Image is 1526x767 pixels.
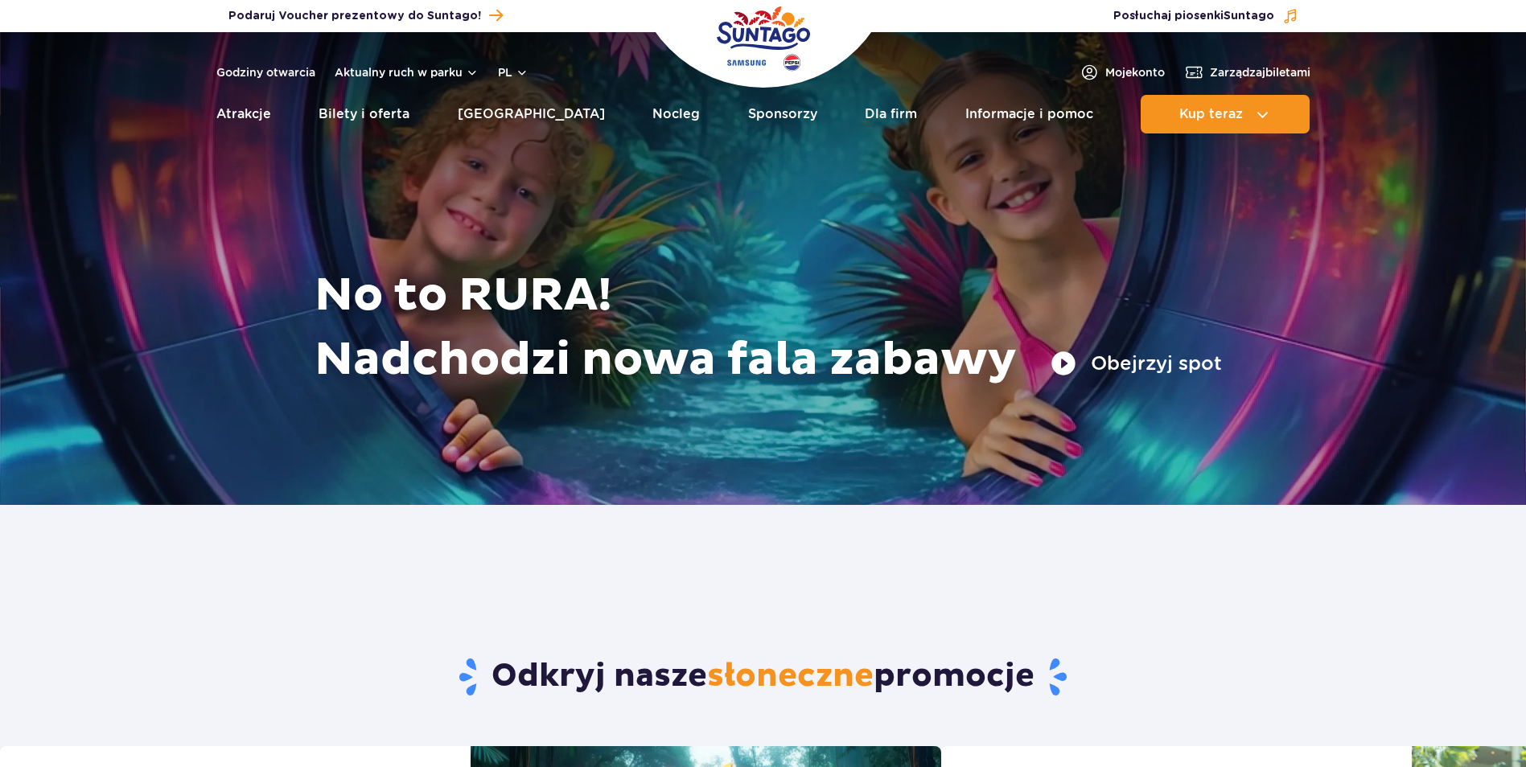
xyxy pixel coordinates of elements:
[865,95,917,133] a: Dla firm
[315,264,1222,392] h1: No to RURA! Nadchodzi nowa fala zabawy
[498,64,529,80] button: pl
[1080,63,1165,82] a: Mojekonto
[1224,10,1274,22] span: Suntago
[228,5,503,27] a: Podaruj Voucher prezentowy do Suntago!
[707,656,874,696] span: słoneczne
[652,95,700,133] a: Nocleg
[216,95,271,133] a: Atrakcje
[965,95,1093,133] a: Informacje i pomoc
[1179,107,1243,121] span: Kup teraz
[1113,8,1274,24] span: Posłuchaj piosenki
[1141,95,1310,133] button: Kup teraz
[1051,351,1222,376] button: Obejrzyj spot
[1105,64,1165,80] span: Moje konto
[228,8,481,24] span: Podaruj Voucher prezentowy do Suntago!
[458,95,605,133] a: [GEOGRAPHIC_DATA]
[1184,63,1310,82] a: Zarządzajbiletami
[1210,64,1310,80] span: Zarządzaj biletami
[319,95,409,133] a: Bilety i oferta
[292,656,1234,698] h2: Odkryj nasze promocje
[335,66,479,79] button: Aktualny ruch w parku
[1113,8,1298,24] button: Posłuchaj piosenkiSuntago
[748,95,817,133] a: Sponsorzy
[216,64,315,80] a: Godziny otwarcia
